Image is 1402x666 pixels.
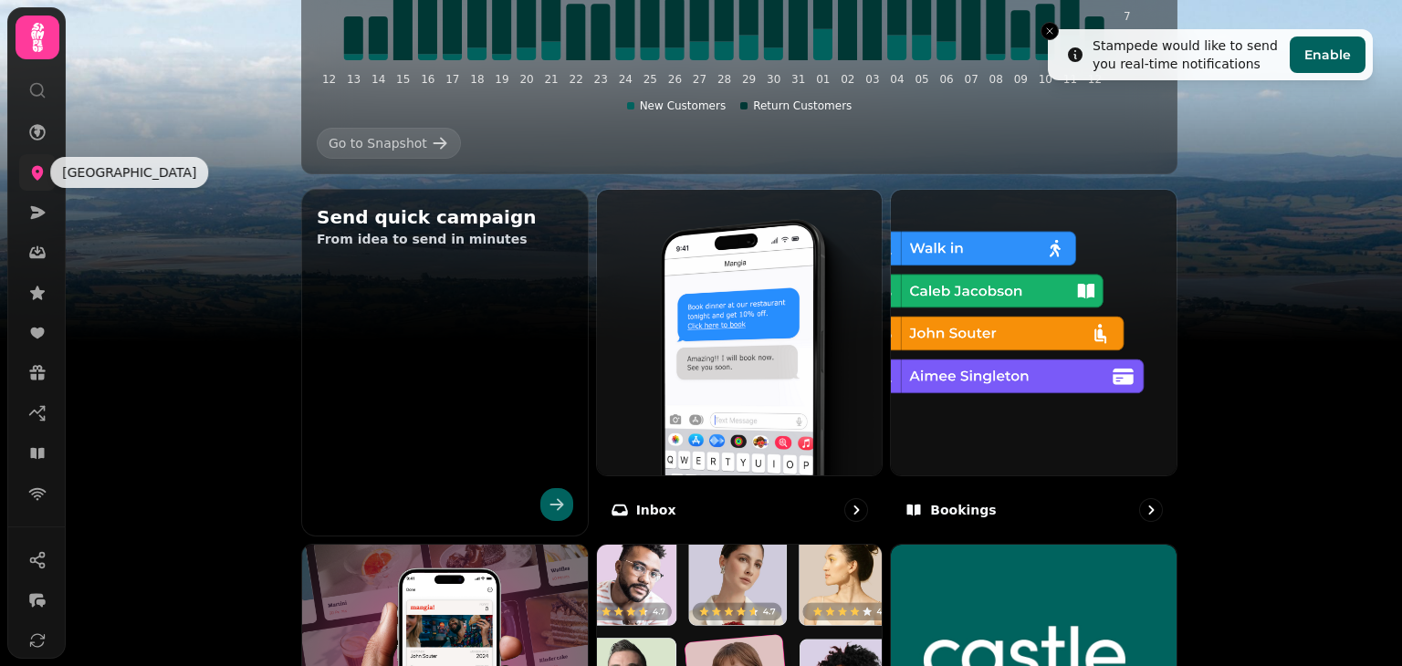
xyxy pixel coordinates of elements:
[519,73,533,86] tspan: 20
[421,73,434,86] tspan: 16
[643,73,657,86] tspan: 25
[1063,73,1077,86] tspan: 11
[597,190,883,475] img: Inbox
[740,99,852,113] div: Return Customers
[965,73,978,86] tspan: 07
[301,189,589,536] button: Send quick campaignFrom idea to send in minutes
[847,501,865,519] svg: go to
[470,73,484,86] tspan: 18
[619,73,633,86] tspan: 24
[317,204,573,230] h2: Send quick campaign
[570,73,583,86] tspan: 22
[841,73,854,86] tspan: 02
[544,73,558,86] tspan: 21
[767,73,780,86] tspan: 30
[1290,36,1365,73] button: Enable
[636,501,676,519] p: Inbox
[816,73,830,86] tspan: 01
[717,73,731,86] tspan: 28
[693,73,706,86] tspan: 27
[890,189,1177,536] a: BookingsBookings
[1142,501,1160,519] svg: go to
[317,230,573,248] p: From idea to send in minutes
[939,73,953,86] tspan: 06
[596,189,884,536] a: InboxInbox
[1093,36,1282,73] div: Stampede would like to send you real-time notifications
[627,99,727,113] div: New Customers
[50,157,208,188] div: [GEOGRAPHIC_DATA]
[1124,10,1131,23] tspan: 7
[1039,73,1052,86] tspan: 10
[322,73,336,86] tspan: 12
[329,134,427,152] div: Go to Snapshot
[594,73,608,86] tspan: 23
[890,73,904,86] tspan: 04
[347,73,361,86] tspan: 13
[668,73,682,86] tspan: 26
[915,73,928,86] tspan: 05
[891,190,1177,475] img: Bookings
[1014,73,1028,86] tspan: 09
[1088,73,1102,86] tspan: 12
[930,501,996,519] p: Bookings
[865,73,879,86] tspan: 03
[791,73,805,86] tspan: 31
[495,73,508,86] tspan: 19
[742,73,756,86] tspan: 29
[317,128,461,159] a: Go to Snapshot
[1041,22,1059,40] button: Close toast
[989,73,1003,86] tspan: 08
[371,73,385,86] tspan: 14
[445,73,459,86] tspan: 17
[396,73,410,86] tspan: 15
